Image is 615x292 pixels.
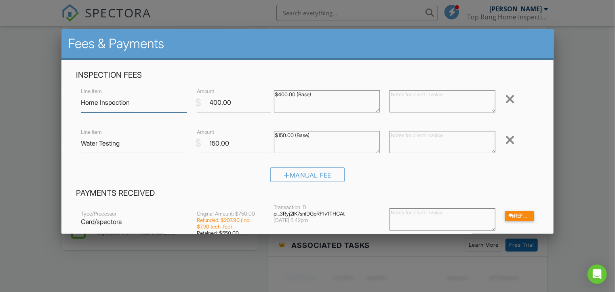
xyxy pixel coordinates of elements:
div: Refund [505,211,534,221]
h4: Payments Received [76,188,539,199]
label: Amount [197,128,215,135]
div: Type/Processor [81,211,187,217]
div: Open Intercom Messenger [588,264,607,284]
a: Refund [505,211,534,219]
a: Manual Fee [270,173,345,181]
div: pi_3Ryj2IK7snlDGpRF1v1THCAt [274,211,380,217]
textarea: $400.00 (Base) [274,90,380,112]
label: Line Item [81,88,102,95]
h4: Inspection Fees [76,70,539,80]
label: Amount [197,88,215,95]
div: Refunded: $207.90 (incl. $7.90 tech. fee) [197,217,264,230]
div: Original Amount: $750.00 [197,211,264,217]
div: Manual Fee [270,167,345,182]
h2: Fees & Payments [68,36,547,52]
div: $ [195,136,201,150]
div: Transaction ID [274,204,380,211]
textarea: $150.00 (Base) [274,131,380,153]
label: Line Item [81,128,102,135]
div: $ [195,96,201,110]
p: Card/spectora [81,217,187,226]
div: Retained: $550.00 [197,230,264,237]
div: [DATE] 5:42pm [274,217,380,224]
